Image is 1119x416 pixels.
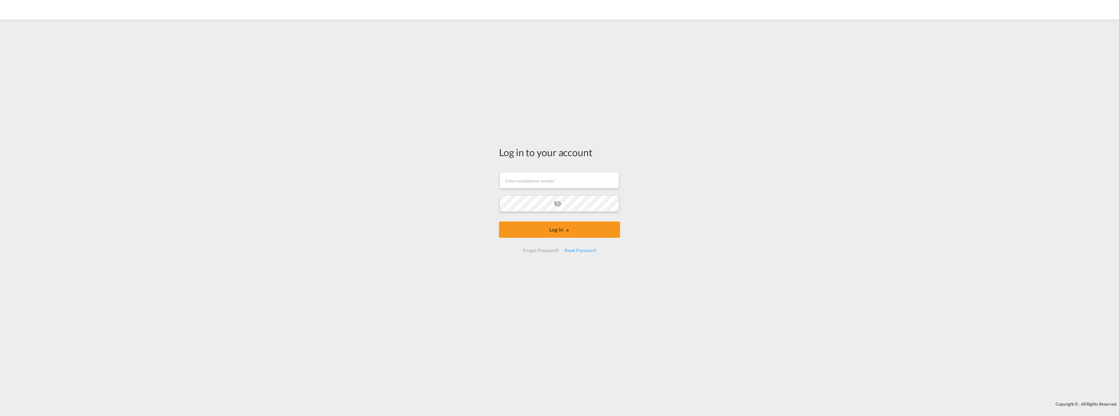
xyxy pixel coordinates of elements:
[520,245,561,256] div: Forgot Password?
[499,221,620,238] button: LOGIN
[499,145,620,159] div: Log in to your account
[562,245,599,256] div: Reset Password
[500,172,619,188] input: Enter email/phone number
[554,200,561,208] md-icon: icon-eye-off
